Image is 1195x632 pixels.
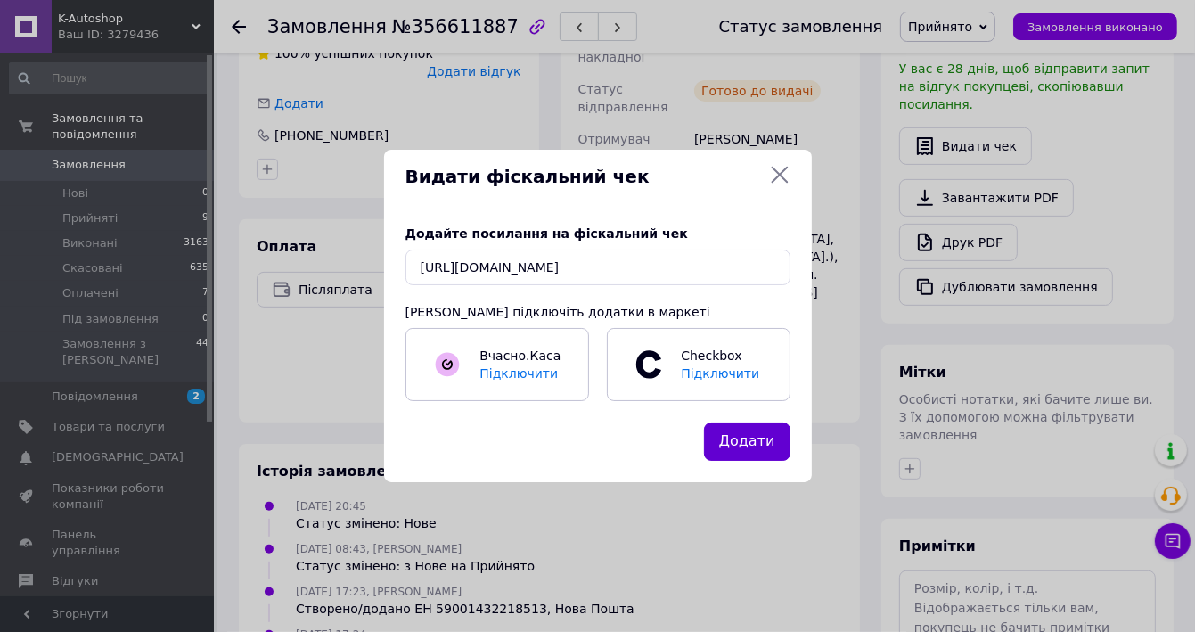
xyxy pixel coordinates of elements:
[479,366,558,381] span: Підключити
[405,328,589,401] a: Вчасно.КасаПідключити
[405,250,790,285] input: URL чека
[607,328,790,401] a: CheckboxПідключити
[405,226,688,241] span: Додайте посилання на фіскальний чек
[405,303,790,321] div: [PERSON_NAME] підключіть додатки в маркеті
[704,423,790,461] button: Додати
[405,164,762,190] span: Видати фіскальний чек
[672,347,770,382] span: Checkbox
[479,349,561,363] span: Вчасно.Каса
[681,366,759,381] span: Підключити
